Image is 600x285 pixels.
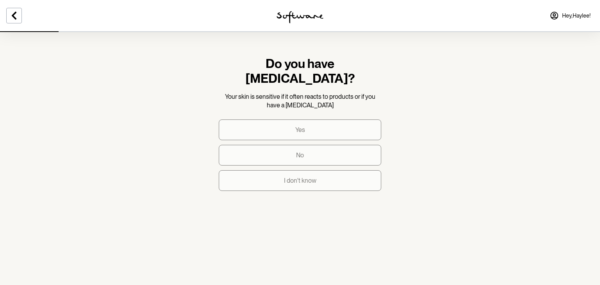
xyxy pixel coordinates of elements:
button: Yes [219,119,381,140]
span: Hey, Haylee ! [562,12,591,19]
img: software logo [277,11,323,23]
span: Your skin is sensitive if it often reacts to products or if you have a [MEDICAL_DATA] [225,93,375,109]
p: No [296,151,304,159]
button: I don't know [219,170,381,191]
h1: Do you have [MEDICAL_DATA]? [219,56,381,86]
a: Hey,Haylee! [545,6,595,25]
p: Yes [295,126,305,134]
p: I don't know [284,177,316,184]
button: No [219,145,381,166]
